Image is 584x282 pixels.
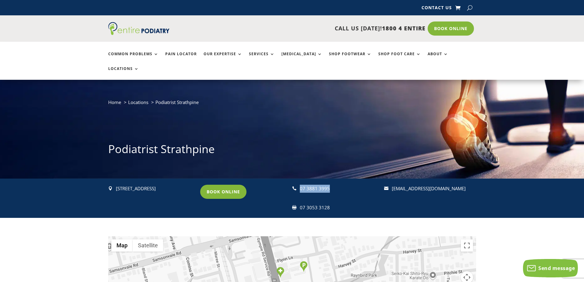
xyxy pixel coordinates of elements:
[292,186,296,191] span: 
[116,185,195,193] p: [STREET_ADDRESS]
[461,239,473,252] button: Toggle fullscreen view
[428,21,474,36] a: Book Online
[108,52,158,65] a: Common Problems
[204,52,242,65] a: Our Expertise
[108,67,139,80] a: Locations
[200,185,246,199] a: Book Online
[392,185,466,191] a: [EMAIL_ADDRESS][DOMAIN_NAME]
[108,186,113,191] span: 
[384,186,388,191] span: 
[108,141,476,160] h1: Podiatrist Strathpine
[155,99,199,105] span: Podiatrist Strathpine
[108,98,476,111] nav: breadcrumb
[523,259,578,277] button: Send message
[281,52,322,65] a: [MEDICAL_DATA]
[249,52,275,65] a: Services
[193,25,426,33] p: CALL US [DATE]!
[378,52,421,65] a: Shop Foot Care
[422,6,452,12] a: Contact Us
[329,52,372,65] a: Shop Footwear
[133,239,163,252] button: Show satellite imagery
[108,22,170,35] img: logo (1)
[300,204,379,212] div: 07 3053 3128
[428,52,448,65] a: About
[108,30,170,36] a: Entire Podiatry
[292,205,296,210] span: 
[538,265,575,272] span: Send message
[300,185,379,193] div: 07 3881 3995
[111,239,133,252] button: Show street map
[300,261,307,272] div: Parking
[128,99,148,105] a: Locations
[277,267,284,278] div: Entire Podiatry Strathpine Clinic
[108,99,121,105] a: Home
[165,52,197,65] a: Pain Locator
[382,25,426,32] span: 1800 4 ENTIRE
